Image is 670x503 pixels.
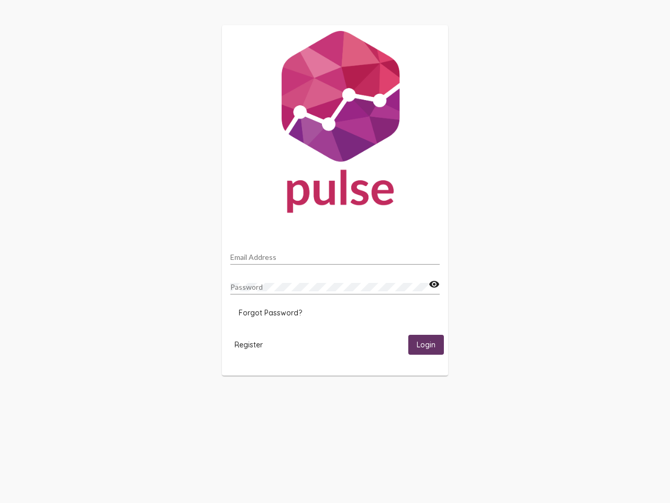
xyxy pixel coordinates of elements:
[408,335,444,354] button: Login
[417,341,435,350] span: Login
[429,278,440,291] mat-icon: visibility
[230,303,310,322] button: Forgot Password?
[234,340,263,349] span: Register
[222,25,448,223] img: Pulse For Good Logo
[239,308,302,318] span: Forgot Password?
[226,335,271,354] button: Register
